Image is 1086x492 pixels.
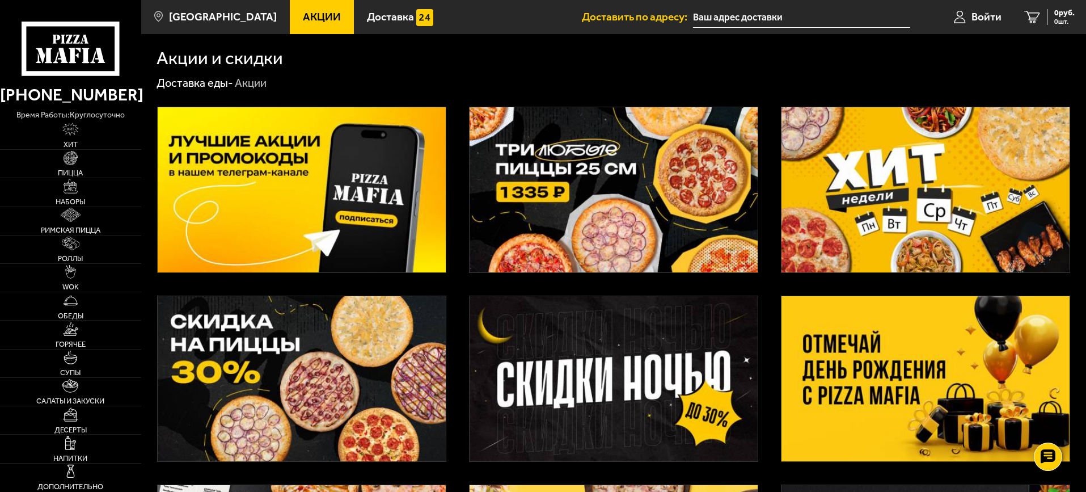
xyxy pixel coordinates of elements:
span: Хит [64,141,78,148]
input: Ваш адрес доставки [693,7,910,28]
span: Наборы [56,198,85,205]
span: WOK [62,283,79,291]
span: Доставить по адресу: [582,11,693,22]
span: Обеды [58,312,83,319]
span: Пицца [58,169,83,176]
span: Салаты и закуски [36,397,104,405]
span: Горячее [56,340,86,348]
span: Доставка [367,11,414,22]
img: 15daf4d41897b9f0e9f617042186c801.svg [416,9,433,26]
span: Роллы [58,255,83,262]
span: Римская пицца [41,226,100,234]
span: 0 шт. [1054,18,1075,25]
a: Доставка еды- [157,76,233,90]
span: Десерты [54,426,87,434]
div: Акции [235,76,267,91]
span: Дополнительно [37,483,103,490]
span: Войти [971,11,1002,22]
h1: Акции и скидки [157,49,283,68]
span: Супы [60,369,81,376]
span: Напитки [53,455,87,462]
span: Акции [303,11,341,22]
span: [GEOGRAPHIC_DATA] [169,11,277,22]
span: 0 руб. [1054,9,1075,17]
